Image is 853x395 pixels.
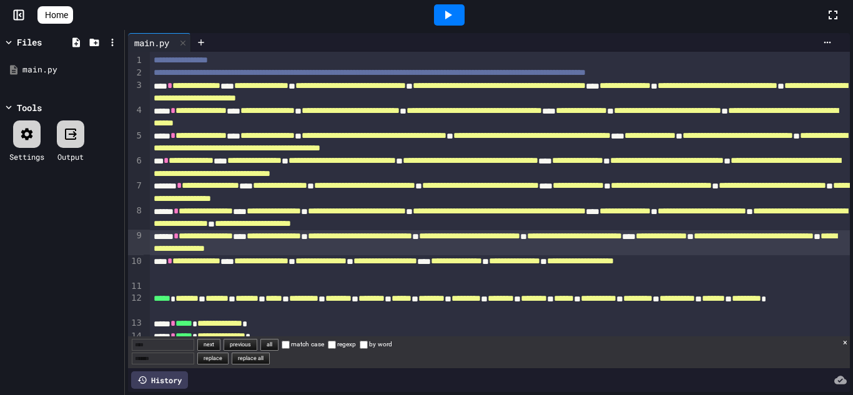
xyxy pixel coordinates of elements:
[128,280,144,293] div: 11
[17,101,42,114] div: Tools
[328,341,336,349] input: regexp
[45,9,68,21] span: Home
[128,317,144,329] div: 13
[232,353,270,364] button: replace all
[128,292,144,317] div: 12
[128,180,144,205] div: 7
[128,104,144,129] div: 4
[128,255,144,280] div: 10
[17,36,42,49] div: Files
[9,151,44,162] div: Settings
[131,371,188,389] div: History
[128,330,144,343] div: 14
[128,155,144,180] div: 6
[260,339,279,351] button: all
[128,36,175,49] div: main.py
[360,341,392,348] label: by word
[282,341,324,348] label: match case
[128,205,144,230] div: 8
[197,353,229,364] button: replace
[128,67,144,79] div: 2
[843,336,847,348] button: close
[360,341,368,349] input: by word
[128,33,191,52] div: main.py
[128,130,144,155] div: 5
[132,353,194,364] input: Replace
[282,341,290,349] input: match case
[328,341,356,348] label: regexp
[197,339,220,351] button: next
[128,79,144,104] div: 3
[132,339,194,351] input: Find
[128,230,144,255] div: 9
[224,339,257,351] button: previous
[37,6,73,24] a: Home
[22,64,120,76] div: main.py
[128,54,144,67] div: 1
[57,151,84,162] div: Output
